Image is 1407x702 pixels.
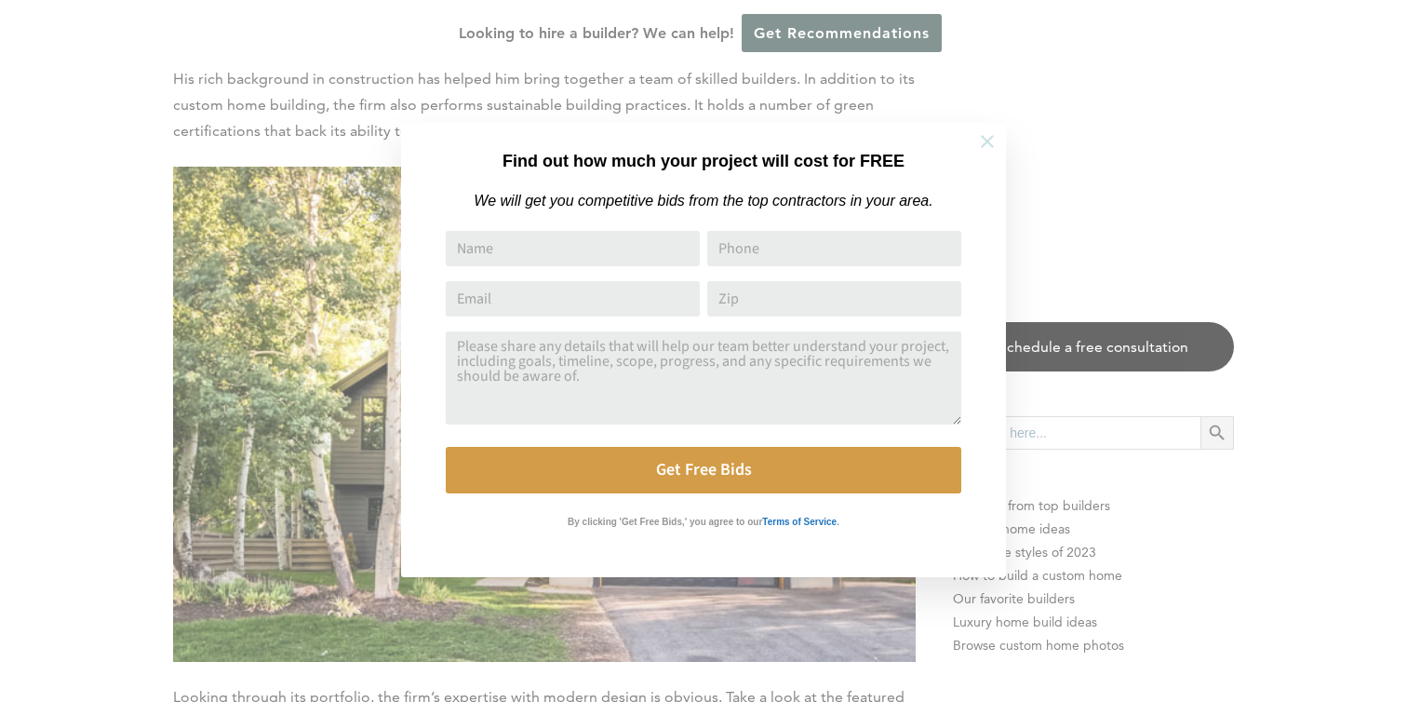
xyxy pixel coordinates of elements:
[446,281,700,317] input: Email Address
[446,331,961,425] textarea: Comment or Message
[568,517,762,527] strong: By clicking 'Get Free Bids,' you agree to our
[837,517,839,527] strong: .
[502,152,904,170] strong: Find out how much your project will cost for FREE
[446,231,700,266] input: Name
[446,447,961,493] button: Get Free Bids
[762,512,837,528] a: Terms of Service
[707,231,961,266] input: Phone
[955,109,1020,174] button: Close
[707,281,961,317] input: Zip
[474,193,932,209] em: We will get you competitive bids from the top contractors in your area.
[762,517,837,527] strong: Terms of Service
[1050,568,1385,680] iframe: Drift Widget Chat Controller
